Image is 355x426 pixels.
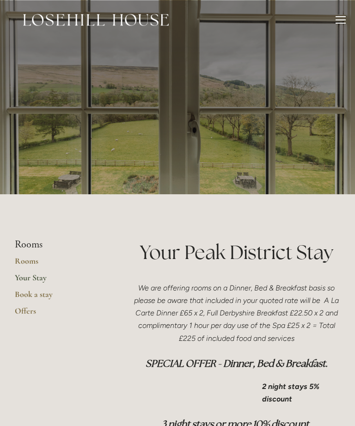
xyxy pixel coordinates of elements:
[15,239,103,251] li: Rooms
[15,272,103,289] a: Your Stay
[133,239,340,266] h1: Your Peak District Stay
[23,14,169,26] img: Losehill House
[15,306,103,322] a: Offers
[146,357,328,370] em: SPECIAL OFFER - Dinner, Bed & Breakfast.
[15,289,103,306] a: Book a stay
[134,284,341,343] em: We are offering rooms on a Dinner, Bed & Breakfast basis so please be aware that included in your...
[15,256,103,272] a: Rooms
[262,382,321,403] em: 2 night stays 5% discount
